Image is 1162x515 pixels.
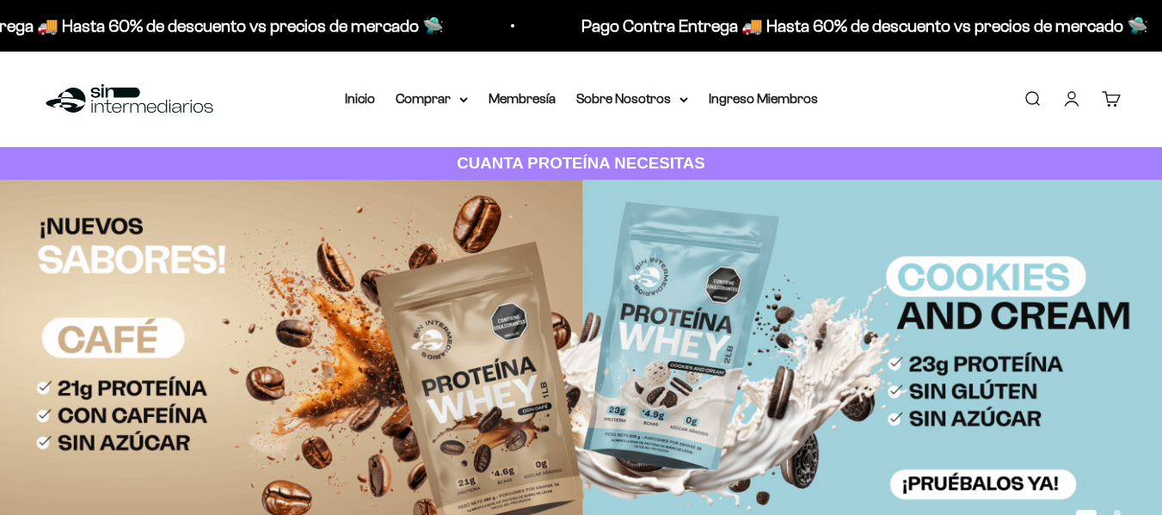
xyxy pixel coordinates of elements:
[489,91,556,106] a: Membresía
[345,91,375,106] a: Inicio
[581,12,1148,40] p: Pago Contra Entrega 🚚 Hasta 60% de descuento vs precios de mercado 🛸
[457,154,705,172] strong: CUANTA PROTEÍNA NECESITAS
[709,91,818,106] a: Ingreso Miembros
[396,88,468,110] summary: Comprar
[576,88,688,110] summary: Sobre Nosotros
